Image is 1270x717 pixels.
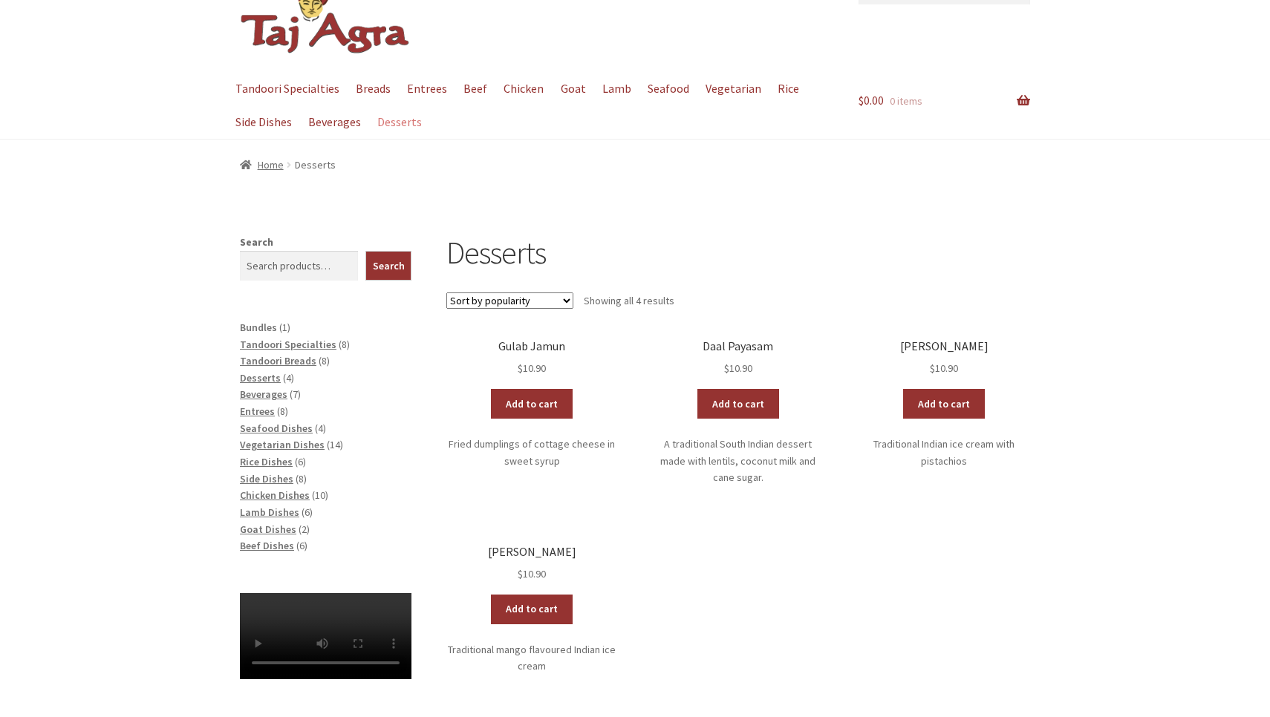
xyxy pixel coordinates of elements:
[240,387,287,401] a: Beverages
[240,488,310,502] a: Chicken Dishes
[446,545,618,583] a: [PERSON_NAME] $10.90
[697,389,779,419] a: Add to cart: “Daal Payasam”
[446,641,618,675] p: Traditional mango flavoured Indian ice cream
[305,505,310,519] span: 6
[240,72,824,139] nav: Primary Navigation
[640,72,696,105] a: Seafood
[446,339,618,353] h2: Gulab Jamun
[491,595,573,624] a: Add to cart: “Mango Kulfi”
[497,72,551,105] a: Chicken
[903,389,985,419] a: Add to cart: “Pistachio Kulfi”
[930,361,958,375] bdi: 10.90
[724,361,729,375] span: $
[240,251,358,281] input: Search products…
[240,405,275,418] a: Entrees
[322,354,327,367] span: 8
[699,72,769,105] a: Vegetarian
[228,105,299,139] a: Side Dishes
[342,338,347,351] span: 8
[240,539,294,552] a: Beef Dishes
[240,371,281,384] a: Desserts
[240,472,293,485] a: Side Dishes
[240,455,293,468] a: Rice Dishes
[859,93,884,108] span: 0.00
[240,505,299,519] a: Lamb Dishes
[446,545,618,559] h2: [PERSON_NAME]
[330,438,340,451] span: 14
[518,567,523,580] span: $
[370,105,429,139] a: Desserts
[652,339,824,377] a: Daal Payasam $10.90
[240,338,336,351] a: Tandoori Specialties
[859,339,1030,353] h2: [PERSON_NAME]
[240,158,284,171] a: Home
[652,339,824,353] h2: Daal Payasam
[240,321,277,334] a: Bundles
[553,72,593,105] a: Goat
[859,436,1030,469] p: Traditional Indian ice cream with pistachios
[286,371,291,384] span: 4
[284,157,295,174] span: /
[299,472,304,485] span: 8
[446,292,573,309] select: Shop order
[240,157,1030,174] nav: breadcrumbs
[446,436,618,469] p: Fried dumplings of cottage cheese in sweet syrup
[930,361,935,375] span: $
[282,321,287,334] span: 1
[584,289,674,312] p: Showing all 4 results
[724,361,752,375] bdi: 10.90
[299,539,305,552] span: 6
[315,488,325,502] span: 10
[318,422,323,435] span: 4
[228,72,346,105] a: Tandoori Specialties
[518,361,546,375] bdi: 10.90
[491,389,573,419] a: Add to cart: “Gulab Jamun”
[771,72,807,105] a: Rice
[652,436,824,486] p: A traditional South Indian dessert made with lentils, coconut milk and cane sugar.
[518,361,523,375] span: $
[240,354,316,367] a: Tandoori Breads
[298,455,303,468] span: 6
[400,72,454,105] a: Entrees
[301,105,368,139] a: Beverages
[446,234,1030,272] h1: Desserts
[890,94,922,108] span: 0 items
[365,251,412,281] button: Search
[859,339,1030,377] a: [PERSON_NAME] $10.90
[518,567,546,580] bdi: 10.90
[859,93,864,108] span: $
[859,72,1030,130] a: $0.00 0 items
[302,523,307,536] span: 2
[240,523,296,536] a: Goat Dishes
[595,72,638,105] a: Lamb
[446,339,618,377] a: Gulab Jamun $10.90
[240,422,313,435] a: Seafood Dishes
[240,235,273,249] label: Search
[280,405,285,418] span: 8
[240,438,325,451] a: Vegetarian Dishes
[348,72,397,105] a: Breads
[293,387,298,401] span: 7
[457,72,495,105] a: Beef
